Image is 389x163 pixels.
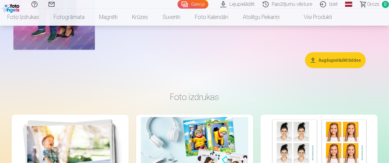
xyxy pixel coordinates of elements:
[155,9,188,26] a: Suvenīri
[287,9,339,26] a: Visi produkti
[382,1,389,8] span: 0
[16,91,373,102] h3: Foto izdrukas
[46,9,92,26] a: Fotogrāmata
[305,52,366,68] button: Augšupielādēt bildes
[92,9,125,26] a: Magnēti
[2,2,21,13] img: /fa1
[236,9,287,26] a: Atslēgu piekariņi
[125,9,155,26] a: Krūzes
[188,9,236,26] a: Foto kalendāri
[367,1,380,8] span: Grozs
